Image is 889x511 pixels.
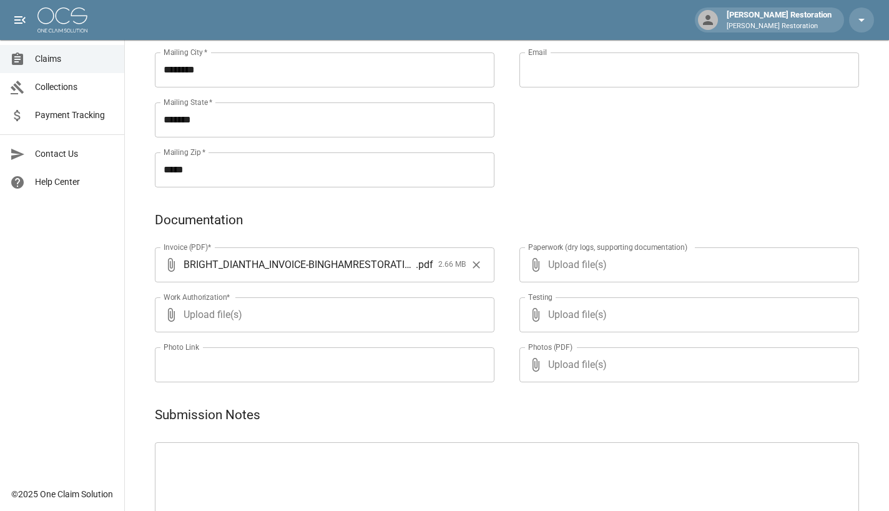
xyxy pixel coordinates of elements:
[35,81,114,94] span: Collections
[722,9,837,31] div: [PERSON_NAME] Restoration
[35,176,114,189] span: Help Center
[438,259,466,271] span: 2.66 MB
[184,297,461,332] span: Upload file(s)
[548,297,825,332] span: Upload file(s)
[548,247,825,282] span: Upload file(s)
[416,257,433,272] span: . pdf
[164,97,212,107] label: Mailing State
[35,109,114,122] span: Payment Tracking
[11,488,113,500] div: © 2025 One Claim Solution
[727,21,832,32] p: [PERSON_NAME] Restoration
[467,255,486,274] button: Clear
[164,342,199,352] label: Photo Link
[7,7,32,32] button: open drawer
[37,7,87,32] img: ocs-logo-white-transparent.png
[164,147,206,157] label: Mailing Zip
[164,47,208,57] label: Mailing City
[548,347,825,382] span: Upload file(s)
[35,147,114,161] span: Contact Us
[528,47,547,57] label: Email
[184,257,416,272] span: BRIGHT_DIANTHA_INVOICE-BINGHAMRESTORATION-PHX
[35,52,114,66] span: Claims
[528,342,572,352] label: Photos (PDF)
[528,242,687,252] label: Paperwork (dry logs, supporting documentation)
[164,292,230,302] label: Work Authorization*
[164,242,212,252] label: Invoice (PDF)*
[528,292,553,302] label: Testing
